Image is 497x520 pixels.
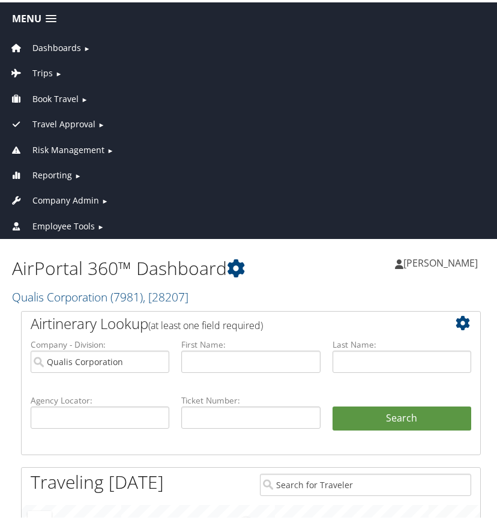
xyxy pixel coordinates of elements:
span: ► [74,169,81,178]
span: ► [101,194,108,203]
label: Last Name: [333,336,471,348]
h2: Airtinerary Lookup [31,311,433,331]
span: Menu [12,11,41,22]
span: Dashboards [32,39,81,52]
h1: AirPortal 360™ Dashboard [12,253,251,279]
span: (at least one field required) [148,316,263,330]
a: Reporting [9,167,72,178]
span: Risk Management [32,141,104,154]
a: Travel Approval [9,116,95,127]
label: Company - Division: [31,336,169,348]
span: Employee Tools [32,217,95,231]
span: ► [81,92,88,101]
a: Menu [6,7,62,26]
a: Trips [9,65,53,76]
span: Travel Approval [32,115,95,128]
span: ► [107,144,113,153]
label: Ticket Number: [181,392,320,404]
span: Trips [32,64,53,77]
a: Qualis Corporation [12,286,188,303]
input: Search for Traveler [260,471,471,494]
h1: Traveling [DATE] [31,467,164,492]
span: , [ 28207 ] [143,286,188,303]
button: Search [333,404,471,428]
span: Company Admin [32,192,99,205]
a: [PERSON_NAME] [395,243,490,279]
span: ► [55,67,62,76]
a: Employee Tools [9,218,95,229]
span: ► [83,41,90,50]
span: ► [98,118,104,127]
span: ► [97,220,104,229]
span: ( 7981 ) [110,286,143,303]
label: Agency Locator: [31,392,169,404]
a: Risk Management [9,142,104,153]
label: First Name: [181,336,320,348]
span: [PERSON_NAME] [403,254,478,267]
a: Dashboards [9,40,81,51]
span: Reporting [32,166,72,180]
a: Company Admin [9,192,99,204]
span: Book Travel [32,90,79,103]
a: Book Travel [9,91,79,102]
